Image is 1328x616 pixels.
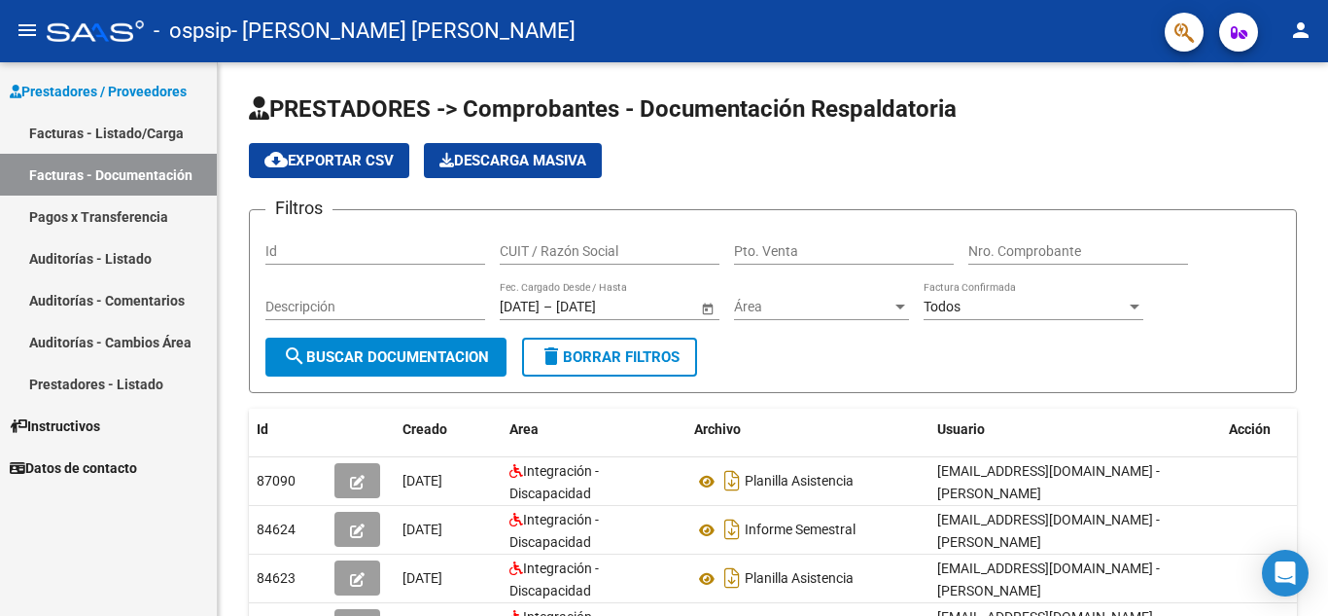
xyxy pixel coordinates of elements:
[424,143,602,178] button: Descarga Masiva
[924,299,961,314] span: Todos
[264,148,288,171] mat-icon: cloud_download
[424,143,602,178] app-download-masive: Descarga masiva de comprobantes (adjuntos)
[745,571,854,587] span: Planilla Asistencia
[1289,18,1312,42] mat-icon: person
[402,473,442,489] span: [DATE]
[719,465,745,496] i: Descargar documento
[154,10,231,53] span: - ospsip
[937,463,1160,501] span: [EMAIL_ADDRESS][DOMAIN_NAME] - [PERSON_NAME]
[540,344,563,368] mat-icon: delete
[257,421,268,437] span: Id
[522,338,697,377] button: Borrar Filtros
[686,409,929,451] datatable-header-cell: Archivo
[937,561,1160,598] span: [EMAIL_ADDRESS][DOMAIN_NAME] - [PERSON_NAME]
[543,299,552,315] span: –
[249,143,409,178] button: Exportar CSV
[264,152,394,169] span: Exportar CSV
[249,95,957,123] span: PRESTADORES -> Comprobantes - Documentación Respaldatoria
[395,409,502,451] datatable-header-cell: Creado
[257,473,296,489] span: 87090
[402,421,447,437] span: Creado
[745,523,856,538] span: Informe Semestral
[249,409,327,451] datatable-header-cell: Id
[509,463,599,501] span: Integración - Discapacidad
[540,348,680,366] span: Borrar Filtros
[929,409,1221,451] datatable-header-cell: Usuario
[719,562,745,594] i: Descargar documento
[16,18,39,42] mat-icon: menu
[265,195,332,222] h3: Filtros
[257,570,296,586] span: 84623
[10,457,137,479] span: Datos de contacto
[10,81,187,102] span: Prestadores / Proveedores
[745,474,854,489] span: Planilla Asistencia
[509,561,599,598] span: Integración - Discapacidad
[257,522,296,537] span: 84624
[402,570,442,586] span: [DATE]
[1262,550,1309,597] div: Open Intercom Messenger
[283,344,306,368] mat-icon: search
[1221,409,1318,451] datatable-header-cell: Acción
[500,299,540,315] input: Start date
[556,299,651,315] input: End date
[439,152,586,169] span: Descarga Masiva
[283,348,489,366] span: Buscar Documentacion
[509,512,599,550] span: Integración - Discapacidad
[10,416,100,437] span: Instructivos
[502,409,686,451] datatable-header-cell: Area
[697,298,717,318] button: Open calendar
[937,421,985,437] span: Usuario
[509,421,539,437] span: Area
[937,512,1160,550] span: [EMAIL_ADDRESS][DOMAIN_NAME] - [PERSON_NAME]
[734,299,891,315] span: Área
[265,338,507,377] button: Buscar Documentacion
[694,421,741,437] span: Archivo
[231,10,576,53] span: - [PERSON_NAME] [PERSON_NAME]
[402,522,442,537] span: [DATE]
[719,514,745,545] i: Descargar documento
[1229,421,1271,437] span: Acción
